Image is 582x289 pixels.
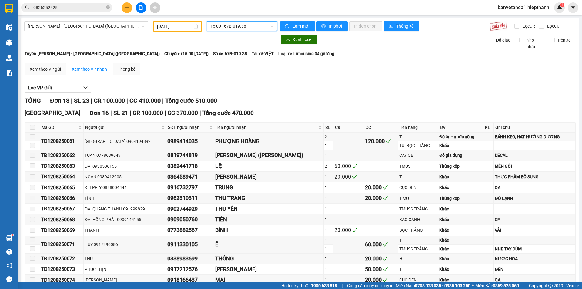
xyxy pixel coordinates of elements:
[166,161,214,172] td: 0382441718
[495,227,574,234] div: VẢI
[167,276,213,284] div: 0918166437
[133,109,163,116] span: CR 100.000
[495,163,574,170] div: MỀN GỐI
[166,275,214,285] td: 0918166437
[167,226,213,234] div: 0773882567
[41,227,82,234] div: TĐ1208250069
[325,173,333,180] div: 1
[324,123,334,133] th: SL
[168,124,208,131] span: SĐT người nhận
[166,236,214,254] td: 0911330105
[352,174,357,180] span: check
[6,55,12,61] img: warehouse-icon
[113,109,128,116] span: SL 21
[210,22,273,31] span: 15:00 - 67B-019.38
[365,276,397,284] div: 20.000
[293,23,310,29] span: Làm mới
[399,227,437,234] div: BỌC TRẮNG
[325,246,333,252] div: 1
[215,137,323,146] div: PHƯỢNG HOÀNG
[215,194,323,202] div: THU TRANG
[325,206,333,212] div: 1
[568,2,578,13] button: caret-down
[202,109,254,116] span: Tổng cước 470.000
[439,133,482,140] div: Đồ ăn - nước uống
[41,162,82,170] div: TĐ1208250063
[40,133,84,150] td: TĐ1208250061
[557,5,562,10] img: icon-new-feature
[167,151,213,160] div: 0819744819
[286,37,290,42] span: download
[165,97,217,104] span: Tổng cước 510.000
[383,196,388,201] span: check
[285,24,290,29] span: sync
[157,23,192,30] input: 12/08/2025
[495,173,574,180] div: THỰC PHẨM BỔ SUNG
[214,133,324,150] td: PHƯỢNG HOÀNG
[548,284,553,288] span: copyright
[40,214,84,225] td: TĐ1208250068
[40,225,84,236] td: TĐ1208250069
[118,66,135,72] div: Thống kê
[214,225,324,236] td: BÌNH
[85,277,165,283] div: [PERSON_NAME]
[40,182,84,193] td: TĐ1208250065
[136,2,146,13] button: file-add
[325,195,333,202] div: 1
[83,85,88,90] span: down
[215,240,323,249] div: Ê
[495,246,574,252] div: NHẸ TAY DÙM
[399,173,437,180] div: T
[215,254,323,263] div: THÔNG
[399,184,437,191] div: CỤC DEN
[5,4,13,13] img: logo-vxr
[40,275,84,285] td: TĐ1208250074
[352,163,357,169] span: check
[439,142,482,149] div: Khác
[215,205,323,213] div: THU YẾN
[85,216,165,223] div: ĐẠI HỒNG PHÁT 0909144155
[439,163,482,170] div: Thùng xốp
[252,50,274,57] span: Tài xế: VIỆT
[495,216,574,223] div: CF
[41,137,82,145] div: TĐ1208250061
[6,276,12,282] span: message
[25,97,41,104] span: TỔNG
[349,21,382,31] button: In đơn chọn
[524,37,545,50] span: Kho nhận
[167,162,213,170] div: 0382441718
[555,37,573,43] span: Trên xe
[40,264,84,275] td: TĐ1208250073
[215,276,323,284] div: MAI
[150,2,160,13] button: aim
[153,5,157,10] span: aim
[399,255,437,262] div: H
[570,5,576,10] span: caret-down
[215,215,323,224] div: TIÊN
[40,150,84,161] td: TĐ1208250062
[41,255,82,262] div: TĐ1208250072
[396,282,470,289] span: Miền Nam
[167,183,213,192] div: 0916732797
[365,254,397,263] div: 20.000
[6,24,12,31] img: warehouse-icon
[25,109,80,116] span: [GEOGRAPHIC_DATA]
[325,255,333,262] div: 1
[334,226,363,234] div: 20.000
[352,227,357,233] span: check
[560,3,564,7] sup: 1
[399,163,437,170] div: TMUS
[399,142,437,149] div: TÚI BỌC TRẮNG
[129,97,161,104] span: CC 410.000
[439,266,482,273] div: Khác
[389,24,394,29] span: bar-chart
[85,124,160,131] span: Người gửi
[215,151,323,160] div: [PERSON_NAME] ([PERSON_NAME])
[166,172,214,182] td: 0364589471
[6,39,12,46] img: warehouse-icon
[495,133,574,140] div: BÁNH KEO, HẠT HƯỚNG DƯƠNG
[167,173,213,181] div: 0364589471
[40,236,84,254] td: TĐ1208250071
[399,195,437,202] div: T MUT
[365,194,397,202] div: 20.000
